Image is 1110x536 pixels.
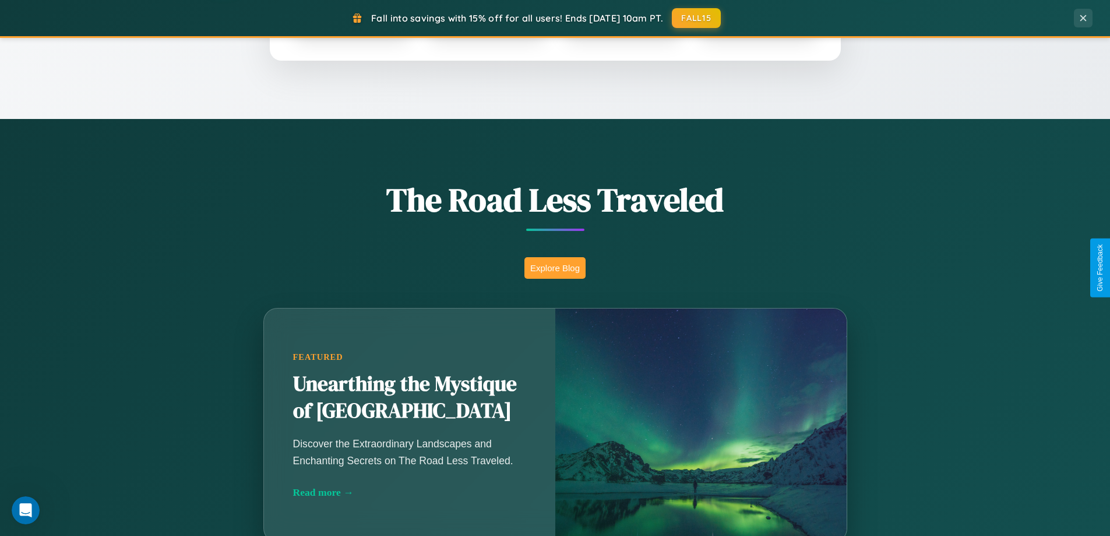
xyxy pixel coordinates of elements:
div: Give Feedback [1096,244,1104,292]
p: Discover the Extraordinary Landscapes and Enchanting Secrets on The Road Less Traveled. [293,436,526,468]
span: Fall into savings with 15% off for all users! Ends [DATE] 10am PT. [371,12,663,24]
div: Featured [293,352,526,362]
button: Explore Blog [524,257,586,279]
iframe: Intercom live chat [12,496,40,524]
h1: The Road Less Traveled [206,177,905,222]
h2: Unearthing the Mystique of [GEOGRAPHIC_DATA] [293,371,526,425]
button: FALL15 [672,8,721,28]
div: Read more → [293,486,526,499]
